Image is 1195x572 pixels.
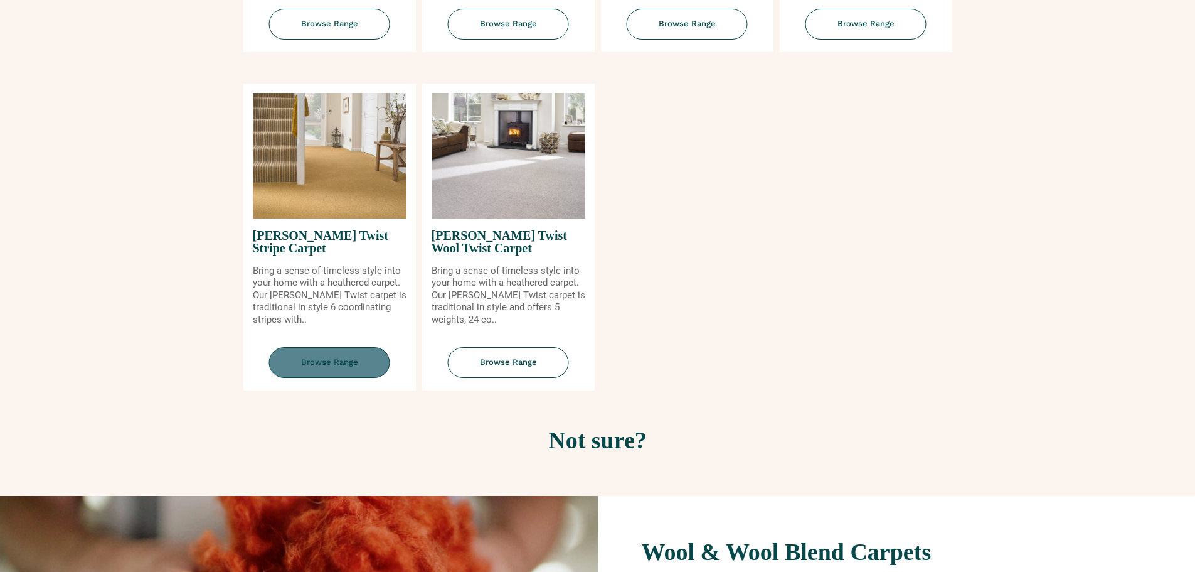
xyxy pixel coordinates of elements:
[627,9,748,40] span: Browse Range
[432,219,585,265] span: [PERSON_NAME] Twist Wool Twist Carpet
[269,347,390,378] span: Browse Range
[253,219,406,265] span: [PERSON_NAME] Twist Stripe Carpet
[642,540,1152,564] h2: Wool & Wool Blend Carpets
[780,9,952,52] a: Browse Range
[422,9,595,52] a: Browse Range
[243,9,416,52] a: Browse Range
[253,93,406,219] img: Tomkinson Twist Stripe Carpet
[448,9,569,40] span: Browse Range
[432,93,585,219] img: Tomkinson Twist Wool Twist Carpet
[269,9,390,40] span: Browse Range
[243,347,416,391] a: Browse Range
[805,9,927,40] span: Browse Range
[253,265,406,326] p: Bring a sense of timeless style into your home with a heathered carpet. Our [PERSON_NAME] Twist c...
[601,9,773,52] a: Browse Range
[448,347,569,378] span: Browse Range
[247,428,949,452] h2: Not sure?
[432,265,585,326] p: Bring a sense of timeless style into your home with a heathered carpet. Our [PERSON_NAME] Twist c...
[422,347,595,391] a: Browse Range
